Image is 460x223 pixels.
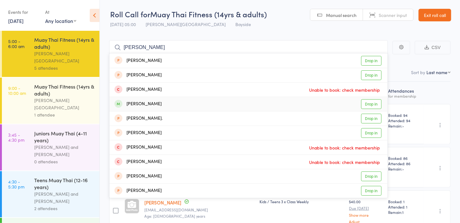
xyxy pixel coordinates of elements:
span: Muay Thai Fitness (14yrs & adults) [150,9,267,19]
div: [PERSON_NAME] [115,86,162,93]
span: - [402,166,404,171]
span: Attended: 94 [388,118,421,123]
div: [PERSON_NAME] [115,187,162,194]
div: [PERSON_NAME] [115,57,162,64]
a: Drop in [361,186,382,196]
a: [DATE] [8,17,24,24]
span: Attended: 86 [388,161,421,166]
span: Unable to book: check membership [308,85,382,95]
div: Events for [8,7,39,17]
div: Kids / Teens 3 x Class Weekly [259,199,344,204]
a: 9:00 -10:00 amMuay Thai Fitness (14yrs & adults)[PERSON_NAME][GEOGRAPHIC_DATA]1 attendee [2,78,99,124]
div: Any location [45,17,76,24]
span: Manual search [326,12,356,18]
div: for membership [388,94,421,98]
label: Sort by [411,69,425,75]
div: 0 attendees [34,158,94,165]
a: [PERSON_NAME] [144,199,181,206]
div: Muay Thai Fitness (14yrs & adults) [34,83,94,97]
a: 3:45 -4:30 pmJuniors Muay Thai (4-11 years)[PERSON_NAME] and [PERSON_NAME]0 attendees [2,124,99,171]
span: Unable to book: check membership [308,157,382,167]
div: [PERSON_NAME] [115,129,162,137]
span: [DATE] 05:00 [110,21,136,27]
div: Last name [426,69,447,75]
span: Remain: [388,166,421,171]
time: 5:00 - 6:00 am [8,39,24,49]
a: Exit roll call [419,9,451,21]
a: Drop in [361,99,382,109]
small: Due [DATE] [349,206,383,210]
div: [PERSON_NAME] [115,173,162,180]
a: Drop in [361,70,382,80]
small: maryqio08@gmail.com [144,208,254,212]
a: Show more [349,213,383,217]
span: Unable to book: check membership [308,143,382,152]
a: Drop in [361,171,382,181]
a: Drop in [361,56,382,66]
div: [PERSON_NAME] and [PERSON_NAME] [34,144,94,158]
span: Scanner input [379,12,407,18]
span: Booked: 86 [388,155,421,161]
div: [PERSON_NAME] [115,72,162,79]
time: 3:45 - 4:30 pm [8,132,24,142]
span: Remain: [388,209,421,215]
div: Juniors Muay Thai (4-11 years) [34,130,94,144]
div: [PERSON_NAME][GEOGRAPHIC_DATA] [34,97,94,111]
span: 1 [402,209,404,215]
div: [PERSON_NAME] and [PERSON_NAME] [34,190,94,205]
div: At [45,7,76,17]
span: Remain: [388,123,421,128]
time: 9:00 - 10:00 am [8,85,26,95]
div: Teens Muay Thai (12-16 years) [34,177,94,190]
div: 1 attendee [34,111,94,118]
span: [PERSON_NAME][GEOGRAPHIC_DATA] [146,21,226,27]
a: 5:00 -6:00 amMuay Thai Fitness (14yrs & adults)[PERSON_NAME][GEOGRAPHIC_DATA]5 attendees [2,31,99,77]
a: Drop in [361,128,382,138]
span: Roll Call for [110,9,150,19]
div: [PERSON_NAME] [115,158,162,166]
div: 5 attendees [34,64,94,72]
div: Muay Thai Fitness (14yrs & adults) [34,36,94,50]
div: [PERSON_NAME] [115,101,162,108]
div: [PERSON_NAME][GEOGRAPHIC_DATA] [34,50,94,64]
div: [PERSON_NAME]. [115,115,163,122]
div: [PERSON_NAME] [115,144,162,151]
time: 4:30 - 5:30 pm [8,179,24,189]
button: CSV [415,41,451,54]
a: Drop in [361,114,382,123]
span: - [402,123,404,128]
span: Booked: 94 [388,112,421,118]
span: Age: [DEMOGRAPHIC_DATA] years [144,213,206,219]
a: 4:30 -5:30 pmTeens Muay Thai (12-16 years)[PERSON_NAME] and [PERSON_NAME]2 attendees [2,171,99,217]
span: Bayside [235,21,251,27]
input: Search by name [109,40,388,55]
div: 2 attendees [34,205,94,212]
span: Booked: 1 [388,199,421,204]
div: Atten­dances [386,84,424,101]
span: Attended: 1 [388,204,421,209]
